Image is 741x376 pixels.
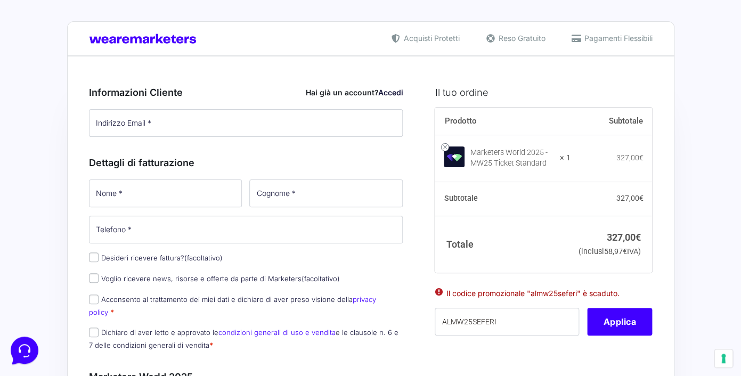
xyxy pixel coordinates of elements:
label: Dichiaro di aver letto e approvato le e le clausole n. 6 e 7 delle condizioni generali di vendita [89,328,398,349]
bdi: 327,00 [616,194,643,202]
img: Marketers World 2025 - MW25 Ticket Standard [444,146,465,167]
strong: × 1 [560,153,571,164]
th: Totale [435,216,571,273]
span: 58,97 [604,247,627,256]
span: Inizia una conversazione [69,96,157,104]
bdi: 327,00 [607,232,641,243]
a: Accedi [378,88,403,97]
img: dark [51,60,72,81]
input: Voglio ricevere news, risorse e offerte da parte di Marketers(facoltativo) [89,273,99,283]
input: Telefono * [89,216,403,243]
li: Il codice promozionale "almw25seferi" è scaduto. [446,288,641,299]
iframe: Customerly Messenger Launcher [9,334,40,366]
label: Desideri ricevere fattura? [89,254,223,262]
button: Le tue preferenze relative al consenso per le tecnologie di tracciamento [714,349,732,367]
input: Coupon [435,308,579,336]
button: Home [9,278,74,303]
bdi: 327,00 [616,153,643,162]
p: Home [32,293,50,303]
h2: Ciao da Marketers 👋 [9,9,179,26]
th: Subtotale [435,182,571,216]
input: Indirizzo Email * [89,109,403,137]
a: condizioni generali di uso e vendita [218,328,336,337]
button: Aiuto [139,278,205,303]
input: Dichiaro di aver letto e approvato lecondizioni generali di uso e venditae le clausole n. 6 e 7 d... [89,328,99,337]
img: dark [17,60,38,81]
a: privacy policy [89,295,376,316]
input: Cerca un articolo... [24,155,174,166]
th: Prodotto [435,108,571,135]
input: Nome * [89,179,242,207]
a: Apri Centro Assistenza [113,132,196,141]
p: Messaggi [92,293,121,303]
input: Acconsento al trattamento dei miei dati e dichiaro di aver preso visione dellaprivacy policy [89,295,99,304]
button: Inizia una conversazione [17,89,196,111]
span: € [639,194,643,202]
p: Aiuto [164,293,180,303]
span: Trova una risposta [17,132,83,141]
th: Subtotale [571,108,653,135]
span: € [623,247,627,256]
button: Applica [587,308,652,336]
span: Acquisti Protetti [401,32,460,44]
span: (facoltativo) [184,254,223,262]
input: Cognome * [249,179,403,207]
button: Messaggi [74,278,140,303]
span: Le tue conversazioni [17,43,91,51]
input: Desideri ricevere fattura?(facoltativo) [89,252,99,262]
span: (facoltativo) [302,274,340,283]
label: Acconsento al trattamento dei miei dati e dichiaro di aver preso visione della [89,295,376,316]
span: Pagamenti Flessibili [582,32,653,44]
small: (inclusi IVA) [579,247,641,256]
span: € [636,232,641,243]
h3: Informazioni Cliente [89,85,403,100]
img: dark [34,60,55,81]
label: Voglio ricevere news, risorse e offerte da parte di Marketers [89,274,340,283]
div: Hai già un account? [305,87,403,98]
span: € [639,153,643,162]
h3: Dettagli di fatturazione [89,156,403,170]
h3: Il tuo ordine [435,85,652,100]
span: Reso Gratuito [496,32,545,44]
div: Marketers World 2025 - MW25 Ticket Standard [470,148,553,169]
